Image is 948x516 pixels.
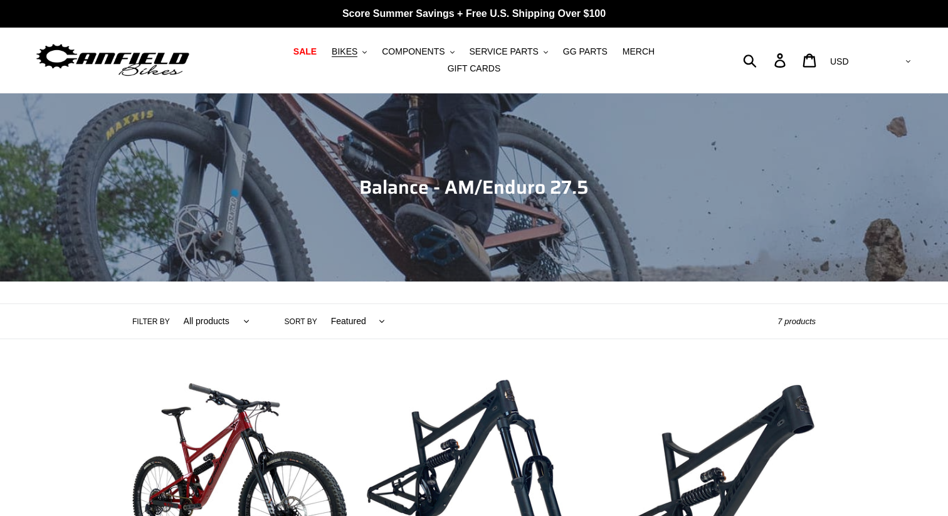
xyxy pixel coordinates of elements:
[441,60,507,77] a: GIFT CARDS
[750,46,782,74] input: Search
[287,43,323,60] a: SALE
[382,46,445,57] span: COMPONENTS
[285,316,317,327] label: Sort by
[623,46,655,57] span: MERCH
[777,317,816,326] span: 7 products
[34,41,191,80] img: Canfield Bikes
[376,43,460,60] button: COMPONENTS
[293,46,317,57] span: SALE
[563,46,608,57] span: GG PARTS
[448,63,501,74] span: GIFT CARDS
[325,43,373,60] button: BIKES
[332,46,357,57] span: BIKES
[359,172,589,202] span: Balance - AM/Enduro 27.5
[132,316,170,327] label: Filter by
[469,46,538,57] span: SERVICE PARTS
[557,43,614,60] a: GG PARTS
[463,43,554,60] button: SERVICE PARTS
[616,43,661,60] a: MERCH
